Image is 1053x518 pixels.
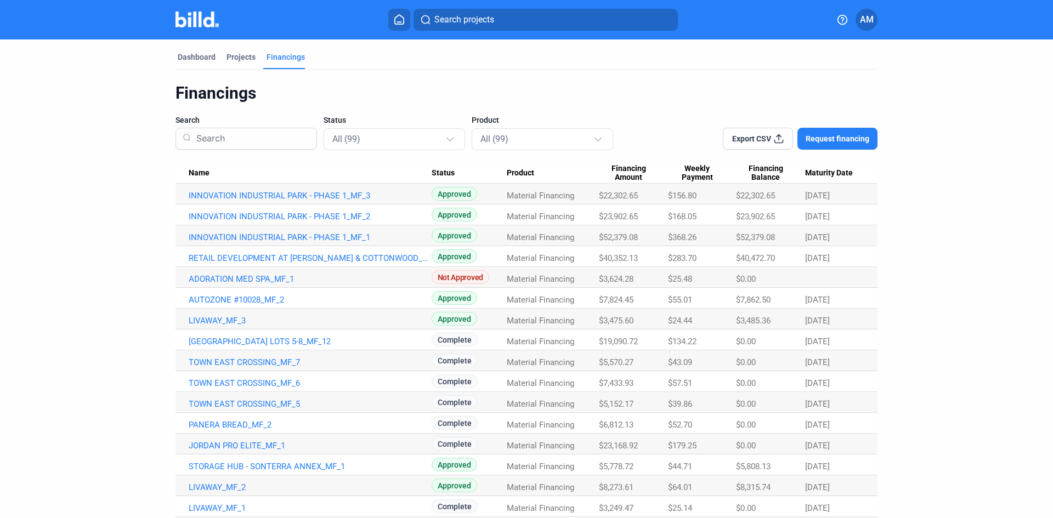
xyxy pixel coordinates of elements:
[736,378,756,388] span: $0.00
[805,232,830,242] span: [DATE]
[189,295,432,305] a: AUTOZONE #10028_MF_2
[434,13,494,26] span: Search projects
[599,337,638,346] span: $19,090.72
[507,168,534,178] span: Product
[668,274,692,284] span: $25.48
[507,168,599,178] div: Product
[599,399,633,409] span: $5,152.17
[432,229,477,242] span: Approved
[189,503,432,513] a: LIVAWAY_MF_1
[668,164,726,183] span: Weekly Payment
[599,253,638,263] span: $40,352.13
[324,115,346,126] span: Status
[507,462,574,471] span: Material Financing
[668,357,692,367] span: $43.09
[736,337,756,346] span: $0.00
[668,212,697,221] span: $168.05
[805,168,864,178] div: Maturity Date
[805,191,830,201] span: [DATE]
[736,164,795,183] span: Financing Balance
[599,164,668,183] div: Financing Amount
[189,253,432,263] a: RETAIL DEVELOPMENT AT [PERSON_NAME] & COTTONWOOD_MF_2
[736,482,771,492] span: $8,315.74
[599,232,638,242] span: $52,379.08
[668,232,697,242] span: $368.26
[175,115,200,126] span: Search
[668,462,692,471] span: $44.71
[736,462,771,471] span: $5,808.13
[432,374,478,388] span: Complete
[432,187,477,201] span: Approved
[736,441,756,451] span: $0.00
[507,357,574,367] span: Material Financing
[805,212,830,221] span: [DATE]
[736,191,775,201] span: $22,302.65
[189,316,432,326] a: LIVAWAY_MF_3
[668,253,697,263] span: $283.70
[668,503,692,513] span: $25.14
[175,12,219,27] img: Billd Company Logo
[175,83,877,104] div: Financings
[599,462,633,471] span: $5,778.72
[805,295,830,305] span: [DATE]
[507,441,574,451] span: Material Financing
[507,253,574,263] span: Material Financing
[668,337,697,346] span: $134.22
[736,316,771,326] span: $3,485.36
[736,274,756,284] span: $0.00
[507,337,574,346] span: Material Financing
[805,503,830,513] span: [DATE]
[805,337,830,346] span: [DATE]
[668,191,697,201] span: $156.80
[668,164,736,183] div: Weekly Payment
[599,441,638,451] span: $23,168.92
[189,274,432,284] a: ADORATION MED SPA_MF_1
[723,128,793,150] button: Export CSV
[736,253,775,263] span: $40,472.70
[736,503,756,513] span: $0.00
[668,295,692,305] span: $55.01
[507,316,574,326] span: Material Financing
[178,52,216,62] div: Dashboard
[736,212,775,221] span: $23,902.65
[432,437,478,451] span: Complete
[189,212,432,221] a: INNOVATION INDUSTRIAL PARK - PHASE 1_MF_2
[668,420,692,430] span: $52.70
[805,441,830,451] span: [DATE]
[668,316,692,326] span: $24.44
[267,52,305,62] div: Financings
[432,270,489,284] span: Not Approved
[736,399,756,409] span: $0.00
[805,378,830,388] span: [DATE]
[472,115,499,126] span: Product
[189,337,432,346] a: [GEOGRAPHIC_DATA] LOTS 5-8_MF_12
[805,420,830,430] span: [DATE]
[805,462,830,471] span: [DATE]
[432,395,478,409] span: Complete
[599,503,633,513] span: $3,249.47
[806,133,869,144] span: Request financing
[432,208,477,221] span: Approved
[432,168,455,178] span: Status
[189,232,432,242] a: INNOVATION INDUSTRIAL PARK - PHASE 1_MF_1
[192,124,310,153] input: Search
[668,482,692,492] span: $64.01
[189,168,210,178] span: Name
[599,164,658,183] span: Financing Amount
[805,399,830,409] span: [DATE]
[805,357,830,367] span: [DATE]
[668,399,692,409] span: $39.86
[332,134,360,144] mat-select-trigger: All (99)
[432,249,477,263] span: Approved
[736,295,771,305] span: $7,862.50
[507,274,574,284] span: Material Financing
[432,479,477,492] span: Approved
[432,354,478,367] span: Complete
[805,316,830,326] span: [DATE]
[432,312,477,326] span: Approved
[189,482,432,492] a: LIVAWAY_MF_2
[599,212,638,221] span: $23,902.65
[432,291,477,305] span: Approved
[736,420,756,430] span: $0.00
[189,399,432,409] a: TOWN EAST CROSSING_MF_5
